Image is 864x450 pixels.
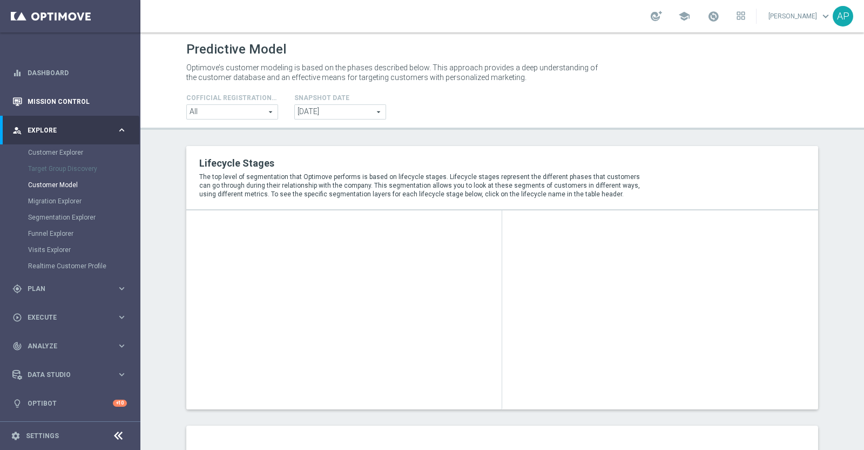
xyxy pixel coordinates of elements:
button: person_search Explore keyboard_arrow_right [12,126,127,135]
span: Execute [28,314,117,321]
a: Customer Explorer [28,148,112,157]
div: Customer Model [28,177,139,193]
div: Plan [12,284,117,294]
i: equalizer [12,68,22,78]
div: Visits Explorer [28,242,139,258]
a: Optibot [28,389,113,418]
h2: Lifecycle Stages [199,157,650,170]
h4: Snapshot Date [294,94,386,102]
p: Optimove’s customer modeling is based on the phases described below. This approach provides a dee... [186,63,602,82]
span: Plan [28,286,117,292]
div: AP [833,6,853,27]
p: The top level of segmentation that Optimove performs is based on lifecycle stages. Lifecycle stag... [199,173,650,198]
h4: Cofficial Registrationtype Filter [186,94,278,102]
i: keyboard_arrow_right [117,369,127,380]
i: lightbulb [12,399,22,408]
div: Migration Explorer [28,193,139,209]
i: person_search [12,125,22,135]
div: +10 [113,400,127,407]
a: Settings [26,433,59,439]
button: play_circle_outline Execute keyboard_arrow_right [12,313,127,322]
div: Target Group Discovery [28,161,139,177]
a: Migration Explorer [28,197,112,206]
a: [PERSON_NAME]keyboard_arrow_down [767,8,833,24]
div: Customer Explorer [28,144,139,161]
button: Data Studio keyboard_arrow_right [12,370,127,379]
a: Visits Explorer [28,246,112,254]
div: Dashboard [12,58,127,87]
i: keyboard_arrow_right [117,283,127,294]
span: Explore [28,127,117,134]
button: Mission Control [12,97,127,106]
div: Data Studio [12,370,117,380]
h1: Predictive Model [186,42,286,57]
div: Realtime Customer Profile [28,258,139,274]
div: Mission Control [12,87,127,116]
i: gps_fixed [12,284,22,294]
button: lightbulb Optibot +10 [12,399,127,408]
i: settings [11,431,21,441]
div: Analyze [12,341,117,351]
a: Segmentation Explorer [28,213,112,222]
div: Optibot [12,389,127,418]
i: track_changes [12,341,22,351]
div: Explore [12,125,117,135]
a: Customer Model [28,181,112,189]
div: Segmentation Explorer [28,209,139,226]
i: keyboard_arrow_right [117,341,127,351]
a: Dashboard [28,58,127,87]
span: school [678,10,690,22]
span: keyboard_arrow_down [820,10,832,22]
button: equalizer Dashboard [12,69,127,77]
div: Execute [12,313,117,322]
div: Funnel Explorer [28,226,139,242]
button: gps_fixed Plan keyboard_arrow_right [12,284,127,293]
i: keyboard_arrow_right [117,312,127,322]
span: Data Studio [28,372,117,378]
a: Funnel Explorer [28,229,112,238]
a: Mission Control [28,87,127,116]
span: Analyze [28,343,117,349]
button: track_changes Analyze keyboard_arrow_right [12,342,127,350]
a: Realtime Customer Profile [28,262,112,270]
i: play_circle_outline [12,313,22,322]
i: keyboard_arrow_right [117,125,127,135]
